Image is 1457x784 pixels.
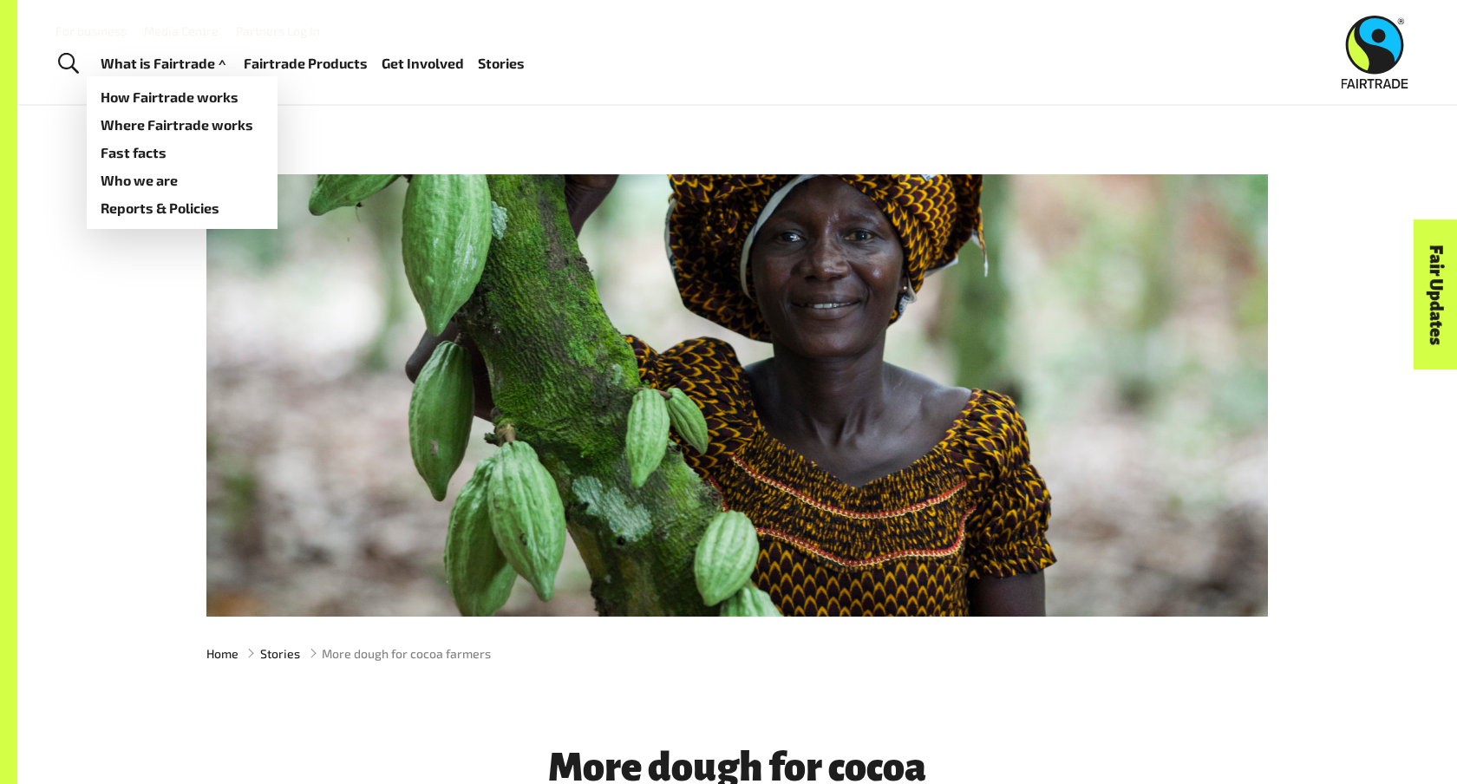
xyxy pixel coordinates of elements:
a: Stories [478,51,525,76]
a: Fast facts [87,139,278,167]
a: What is Fairtrade [101,51,230,76]
a: Reports & Policies [87,194,278,222]
a: How Fairtrade works [87,83,278,111]
a: Fairtrade Products [244,51,368,76]
a: For business [56,23,127,38]
a: Home [206,644,238,663]
a: Stories [260,644,300,663]
a: Media Centre [144,23,219,38]
a: Get Involved [382,51,464,76]
span: More dough for cocoa farmers [322,644,491,663]
a: Partners Log In [236,23,320,38]
a: Who we are [87,167,278,194]
a: Where Fairtrade works [87,111,278,139]
img: Fairtrade Australia New Zealand logo [1342,16,1408,88]
a: Toggle Search [47,42,89,86]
